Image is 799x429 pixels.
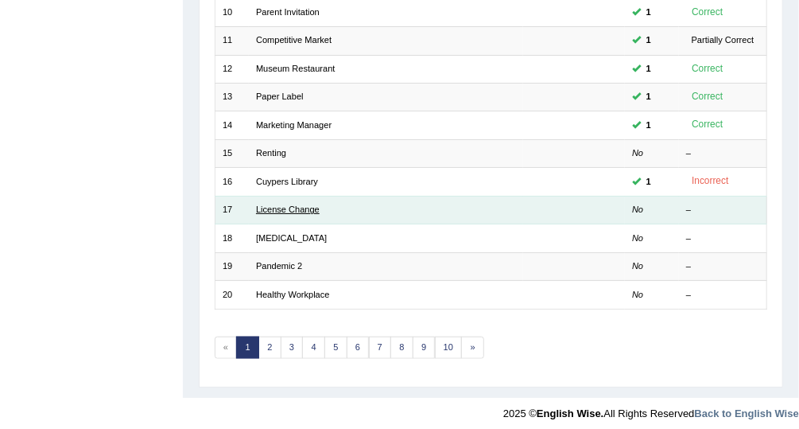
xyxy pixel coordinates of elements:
div: 2025 © All Rights Reserved [503,398,799,421]
a: 9 [413,337,436,359]
td: 20 [215,281,249,309]
div: – [686,147,759,160]
td: 19 [215,252,249,280]
a: Cuypers Library [256,177,318,186]
a: Marketing Manager [256,120,332,130]
a: 5 [324,337,347,359]
em: No [632,290,643,299]
span: You can still take this question [641,175,656,189]
a: Healthy Workplace [256,290,330,299]
a: 1 [236,337,259,359]
div: Partially Correct [686,33,759,48]
td: 14 [215,111,249,139]
a: 8 [390,337,413,359]
div: Correct [686,117,728,133]
div: Incorrect [686,174,735,189]
a: Museum Restaurant [256,64,335,73]
a: » [461,337,484,359]
span: You can still take this question [641,62,656,76]
a: 6 [347,337,370,359]
div: Correct [686,61,728,77]
a: Competitive Market [256,35,332,45]
span: You can still take this question [641,119,656,133]
em: No [632,261,643,271]
td: 15 [215,139,249,167]
span: You can still take this question [641,33,656,48]
td: 13 [215,84,249,111]
div: – [686,289,759,302]
em: No [632,205,643,214]
span: You can still take this question [641,90,656,104]
div: – [686,232,759,245]
a: 2 [258,337,281,359]
a: 7 [369,337,392,359]
td: 17 [215,196,249,224]
em: No [632,233,643,243]
a: Back to English Wise [695,408,799,419]
a: Renting [256,148,286,158]
a: License Change [256,205,320,214]
td: 18 [215,224,249,252]
div: Correct [686,89,728,105]
a: 10 [435,337,463,359]
a: [MEDICAL_DATA] [256,233,327,243]
a: Parent Invitation [256,7,320,17]
div: Correct [686,5,728,21]
a: Paper Label [256,92,304,101]
div: – [686,204,759,216]
td: 12 [215,55,249,83]
td: 16 [215,168,249,196]
strong: English Wise. [537,408,603,419]
a: Pandemic 2 [256,261,302,271]
a: 3 [281,337,304,359]
div: – [686,260,759,273]
em: No [632,148,643,158]
span: « [215,337,238,359]
span: You can still take this question [641,6,656,20]
td: 11 [215,27,249,55]
a: 4 [302,337,325,359]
